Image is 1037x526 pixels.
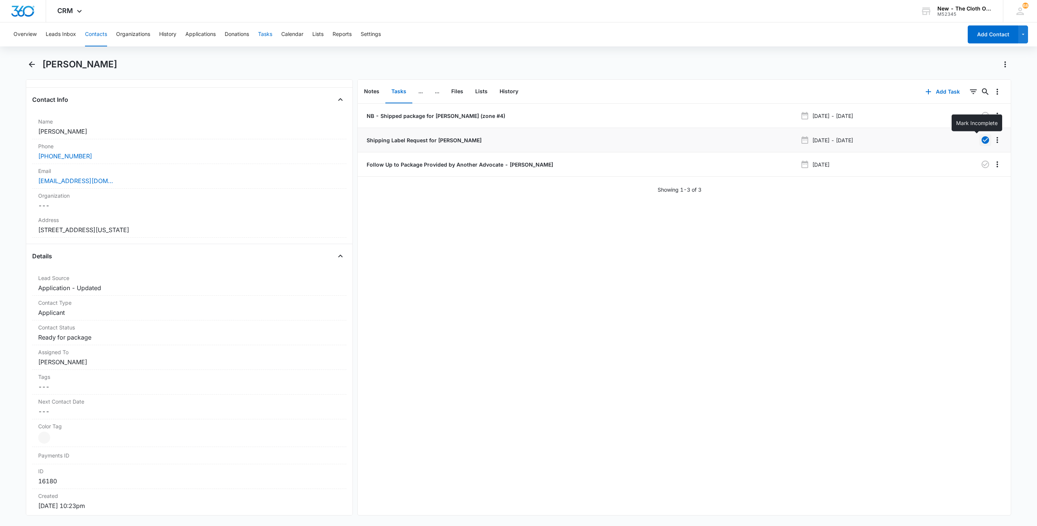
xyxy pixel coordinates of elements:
div: Phone[PHONE_NUMBER] [32,139,346,164]
dt: Created [38,492,340,500]
span: 68 [1022,3,1028,9]
button: Back [26,58,38,70]
label: Organization [38,192,340,200]
label: Lead Source [38,274,340,282]
div: Mark Incomplete [952,115,1002,131]
p: Showing 1-3 of 3 [658,186,701,194]
button: Add Task [918,83,967,101]
label: Color Tag [38,422,340,430]
p: [DATE] - [DATE] [812,136,853,144]
p: [DATE] - [DATE] [812,112,853,120]
div: Email[EMAIL_ADDRESS][DOMAIN_NAME] [32,164,346,189]
button: Overflow Menu [991,86,1003,98]
dd: 16180 [38,477,340,486]
button: Notes [358,80,385,103]
button: ... [412,80,429,103]
label: Name [38,118,340,125]
button: Overflow Menu [991,158,1003,170]
a: [EMAIL_ADDRESS][DOMAIN_NAME] [38,176,113,185]
label: Email [38,167,340,175]
dt: ID [38,467,340,475]
dd: [PERSON_NAME] [38,127,340,136]
label: Tags [38,373,340,381]
button: Filters [967,86,979,98]
div: Created[DATE] 10:23pm [32,489,346,513]
button: Calendar [281,22,303,46]
dd: [DATE] 10:23pm [38,501,340,510]
label: Address [38,216,340,224]
div: Lead SourceApplication - Updated [32,271,346,296]
button: Add Contact [968,25,1018,43]
div: Contact StatusReady for package [32,320,346,345]
label: Contact Type [38,299,340,307]
button: Lists [469,80,494,103]
button: Applications [185,22,216,46]
span: CRM [57,7,73,15]
button: Settings [361,22,381,46]
div: ID16180 [32,464,346,489]
a: NB - Shipped package for [PERSON_NAME] (zone #4) [365,112,505,120]
button: Tasks [258,22,272,46]
button: Leads Inbox [46,22,76,46]
div: Payments ID [32,447,346,464]
dd: Ready for package [38,333,340,342]
div: Organization--- [32,189,346,213]
h1: [PERSON_NAME] [42,59,117,70]
button: Organizations [116,22,150,46]
a: [PHONE_NUMBER] [38,152,92,161]
div: Contact TypeApplicant [32,296,346,320]
dd: --- [38,201,340,210]
p: [DATE] [812,161,830,168]
div: Address[STREET_ADDRESS][US_STATE] [32,213,346,238]
button: Overflow Menu [991,110,1003,122]
button: Overflow Menu [991,134,1003,146]
button: Lists [312,22,324,46]
button: Contacts [85,22,107,46]
label: Phone [38,142,340,150]
button: History [159,22,176,46]
div: Name[PERSON_NAME] [32,115,346,139]
button: Reports [333,22,352,46]
button: Overview [13,22,37,46]
div: Assigned To[PERSON_NAME] [32,345,346,370]
dd: [PERSON_NAME] [38,358,340,367]
a: Follow Up to Package Provided by Another Advocate - [PERSON_NAME] [365,161,553,168]
button: Close [334,94,346,106]
div: Color Tag [32,419,346,447]
button: Donations [225,22,249,46]
button: Search... [979,86,991,98]
dd: Applicant [38,308,340,317]
button: Files [445,80,469,103]
h4: Details [32,252,52,261]
div: notifications count [1022,3,1028,9]
button: ... [429,80,445,103]
div: Tags--- [32,370,346,395]
button: Close [334,250,346,262]
button: Tasks [385,80,412,103]
button: Actions [999,58,1011,70]
dd: [STREET_ADDRESS][US_STATE] [38,225,340,234]
dd: --- [38,407,340,416]
div: account name [937,6,992,12]
div: account id [937,12,992,17]
dd: Application - Updated [38,283,340,292]
a: Shipping Label Request for [PERSON_NAME] [365,136,482,144]
div: Next Contact Date--- [32,395,346,419]
label: Contact Status [38,323,340,331]
label: Next Contact Date [38,398,340,405]
button: History [494,80,524,103]
dt: Payments ID [38,451,114,459]
dd: --- [38,382,340,391]
label: Assigned To [38,348,340,356]
h4: Contact Info [32,95,68,104]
